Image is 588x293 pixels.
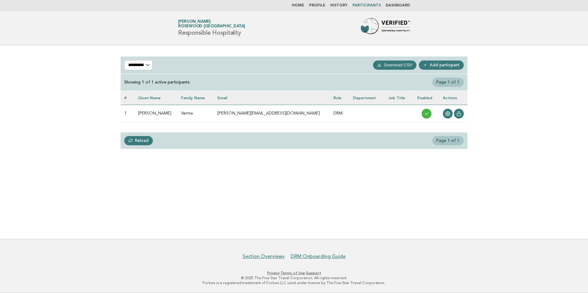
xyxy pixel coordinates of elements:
a: DRM Onboarding Guide [291,253,346,260]
a: Participants [352,4,381,7]
button: Download CSV [373,61,416,70]
a: Reload [124,136,153,145]
a: Privacy [267,271,280,275]
th: Given name [134,91,177,105]
div: Showing 1 of 1 active participants [124,80,190,85]
a: Home [292,4,304,7]
td: 1 [121,105,134,122]
th: # [121,91,134,105]
a: Support [306,271,321,275]
td: [PERSON_NAME] [134,105,177,122]
th: Enabled [414,91,439,105]
h1: Responsible Hospitality [178,20,245,36]
span: Rosewood [GEOGRAPHIC_DATA] [178,25,245,29]
th: Email [214,91,330,105]
th: Family name [177,91,214,105]
img: Forbes Travel Guide [361,18,410,38]
td: DRM [330,105,349,122]
a: Dashboard [386,4,410,7]
p: Forbes is a registered trademark of Forbes LLC used under license by The Five Star Travel Corpora... [106,280,482,285]
td: Verma [177,105,214,122]
th: Role [330,91,349,105]
a: Terms of Use [280,271,305,275]
a: Profile [309,4,325,7]
a: [PERSON_NAME]Rosewood [GEOGRAPHIC_DATA] [178,20,245,28]
a: History [330,4,348,7]
td: [PERSON_NAME][EMAIL_ADDRESS][DOMAIN_NAME] [214,105,330,122]
a: Section Overviews [243,253,284,260]
p: · · [106,271,482,275]
th: Department [349,91,385,105]
a: Add participant [419,61,464,70]
th: Job Title [385,91,414,105]
p: © 2025 The Five Star Travel Corporation. All rights reserved. [106,275,482,280]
